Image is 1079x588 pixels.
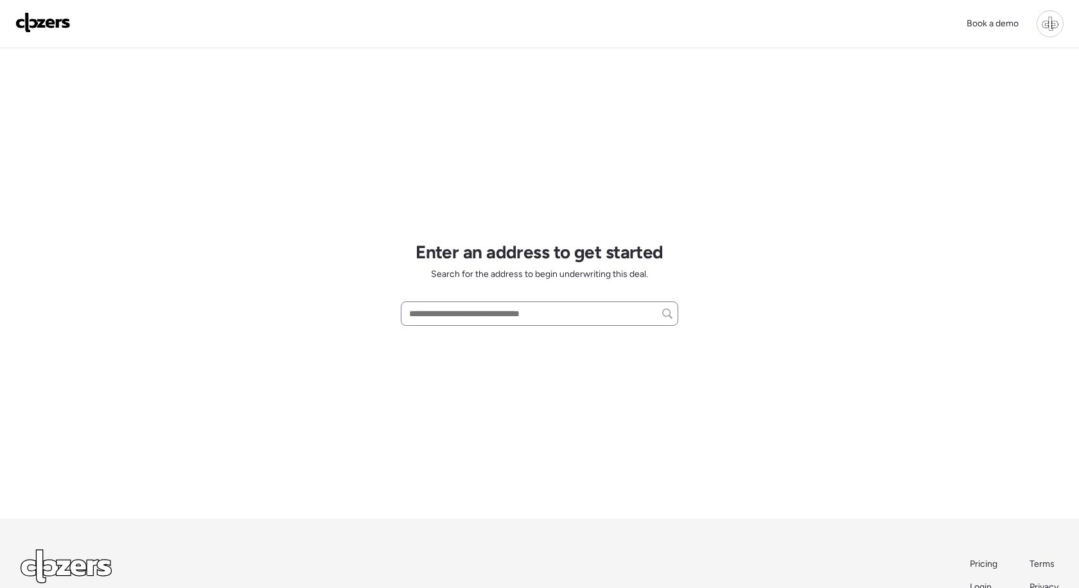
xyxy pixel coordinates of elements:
h1: Enter an address to get started [416,241,663,263]
img: Logo [15,12,71,33]
span: Pricing [970,558,997,569]
img: Logo Light [21,549,112,584]
span: Book a demo [967,18,1019,29]
a: Terms [1030,558,1058,571]
span: Terms [1030,558,1055,569]
a: Pricing [970,558,999,571]
span: Search for the address to begin underwriting this deal. [431,268,648,281]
